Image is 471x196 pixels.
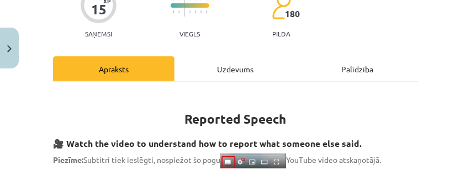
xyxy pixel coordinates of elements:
[272,30,290,38] p: pilda
[178,10,179,13] img: icon-short-line-57e1e144782c952c97e751825c79c345078a6d821885a25fce030b3d8c18986b.svg
[185,111,287,127] strong: Reported Speech
[206,10,207,13] img: icon-short-line-57e1e144782c952c97e751825c79c345078a6d821885a25fce030b3d8c18986b.svg
[53,137,362,149] strong: 🎥 Watch the video to understand how to report what someone else said.
[179,30,200,38] p: Viegls
[53,56,174,81] div: Apraksts
[53,155,381,165] span: Subtitri tiek ieslēgti, nospiežot šo pogu YouTube video atskaņotājā.
[53,155,83,165] strong: Piezīme:
[297,56,418,81] div: Palīdzība
[81,30,117,38] p: Saņemsi
[195,10,196,13] img: icon-short-line-57e1e144782c952c97e751825c79c345078a6d821885a25fce030b3d8c18986b.svg
[189,10,190,13] img: icon-short-line-57e1e144782c952c97e751825c79c345078a6d821885a25fce030b3d8c18986b.svg
[174,56,296,81] div: Uzdevums
[285,9,300,19] span: 180
[91,2,107,17] div: 15
[200,10,202,13] img: icon-short-line-57e1e144782c952c97e751825c79c345078a6d821885a25fce030b3d8c18986b.svg
[173,10,174,13] img: icon-short-line-57e1e144782c952c97e751825c79c345078a6d821885a25fce030b3d8c18986b.svg
[7,45,12,52] img: icon-close-lesson-0947bae3869378f0d4975bcd49f059093ad1ed9edebbc8119c70593378902aed.svg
